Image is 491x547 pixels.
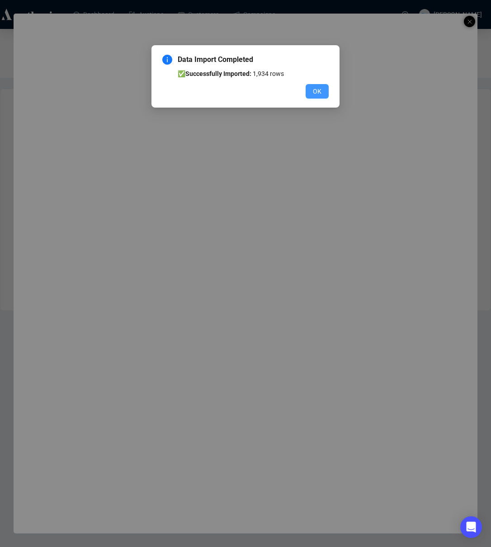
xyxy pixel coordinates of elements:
[460,516,482,538] div: Open Intercom Messenger
[313,86,321,96] span: OK
[306,84,329,99] button: OK
[162,55,172,65] span: info-circle
[178,69,329,79] li: ✅ 1,934 rows
[185,70,251,77] b: Successfully Imported:
[178,54,329,65] span: Data Import Completed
